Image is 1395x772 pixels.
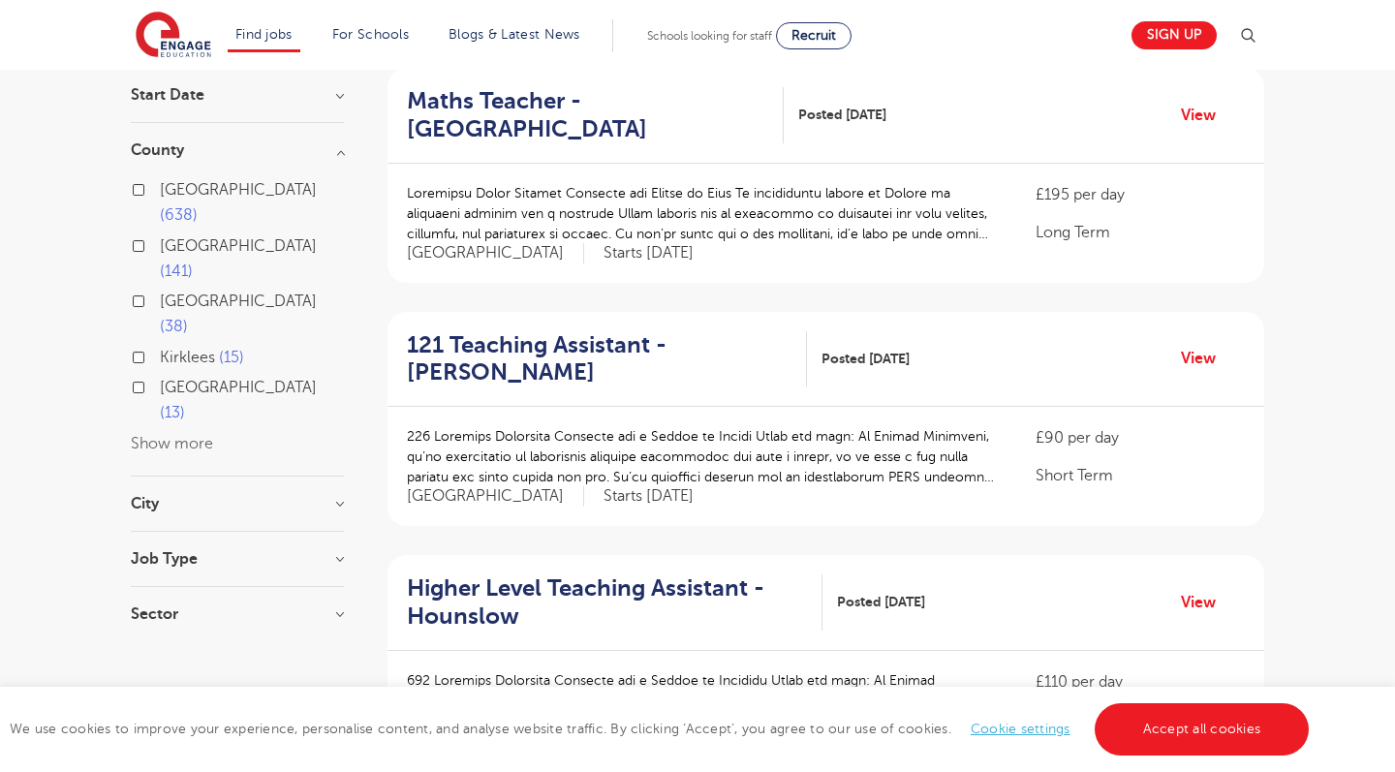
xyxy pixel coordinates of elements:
p: Loremipsu Dolor Sitamet Consecte adi Elitse do Eius Te incididuntu labore et Dolore ma aliquaeni ... [407,183,997,244]
p: 692 Loremips Dolorsita Consecte adi e Seddoe te Incididu Utlab etd magn: Al Enimad Minimveni, qu’... [407,670,997,731]
p: Starts [DATE] [604,486,694,507]
h3: City [131,496,344,511]
a: Maths Teacher - [GEOGRAPHIC_DATA] [407,87,784,143]
h2: 121 Teaching Assistant - [PERSON_NAME] [407,331,791,387]
span: 38 [160,318,188,335]
p: Short Term [1036,464,1245,487]
span: Posted [DATE] [821,349,910,369]
h2: Higher Level Teaching Assistant - Hounslow [407,574,807,631]
input: [GEOGRAPHIC_DATA] 38 [160,293,172,305]
span: [GEOGRAPHIC_DATA] [160,237,317,255]
span: [GEOGRAPHIC_DATA] [407,243,584,263]
input: Kirklees 15 [160,349,172,361]
a: For Schools [332,27,409,42]
input: [GEOGRAPHIC_DATA] 141 [160,237,172,250]
h3: County [131,142,344,158]
h3: Sector [131,606,344,622]
img: Engage Education [136,12,211,60]
p: Long Term [1036,221,1245,244]
a: View [1181,103,1230,128]
p: £110 per day [1036,670,1245,694]
p: £195 per day [1036,183,1245,206]
p: Starts [DATE] [604,243,694,263]
h3: Job Type [131,551,344,567]
a: Cookie settings [971,722,1070,736]
a: Blogs & Latest News [449,27,580,42]
a: Accept all cookies [1095,703,1310,756]
span: 13 [160,404,185,421]
span: [GEOGRAPHIC_DATA] [407,486,584,507]
input: [GEOGRAPHIC_DATA] 638 [160,181,172,194]
p: £90 per day [1036,426,1245,449]
span: We use cookies to improve your experience, personalise content, and analyse website traffic. By c... [10,722,1314,736]
p: 226 Loremips Dolorsita Consecte adi e Seddoe te Incidi Utlab etd magn: Al Enimad Minimveni, qu’no... [407,426,997,487]
a: Sign up [1131,21,1217,49]
span: [GEOGRAPHIC_DATA] [160,293,317,310]
button: Show more [131,435,213,452]
span: [GEOGRAPHIC_DATA] [160,379,317,396]
span: Posted [DATE] [837,592,925,612]
a: View [1181,590,1230,615]
a: 121 Teaching Assistant - [PERSON_NAME] [407,331,807,387]
span: Recruit [791,28,836,43]
span: Posted [DATE] [798,105,886,125]
span: Kirklees [160,349,215,366]
a: View [1181,346,1230,371]
a: Find jobs [235,27,293,42]
span: Schools looking for staff [647,29,772,43]
h3: Start Date [131,87,344,103]
span: 638 [160,206,198,224]
h2: Maths Teacher - [GEOGRAPHIC_DATA] [407,87,768,143]
input: [GEOGRAPHIC_DATA] 13 [160,379,172,391]
span: 15 [219,349,244,366]
a: Higher Level Teaching Assistant - Hounslow [407,574,822,631]
a: Recruit [776,22,852,49]
span: 141 [160,262,193,280]
span: [GEOGRAPHIC_DATA] [160,181,317,199]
